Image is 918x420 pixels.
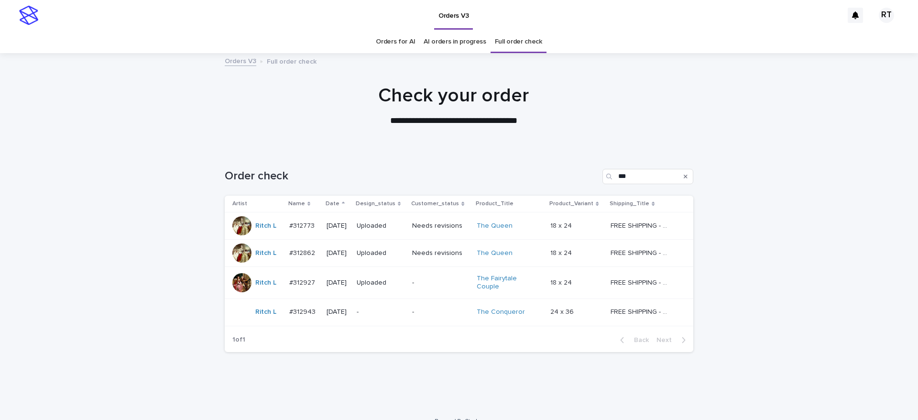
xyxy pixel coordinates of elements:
p: Date [326,199,339,209]
a: Ritch L [255,279,276,287]
p: Product_Variant [549,199,593,209]
p: Product_Title [476,199,514,209]
p: Full order check [267,55,317,66]
tr: Ritch L #312927#312927 [DATE]Uploaded-The Fairytale Couple 18 x 2418 x 24 FREE SHIPPING - preview... [225,267,693,299]
p: - [357,308,404,316]
p: Design_status [356,199,395,209]
p: Needs revisions [412,249,469,257]
button: Next [653,336,693,344]
a: Full order check [495,31,542,53]
p: Uploaded [357,279,404,287]
a: Ritch L [255,249,276,257]
p: FREE SHIPPING - preview in 1-2 business days, after your approval delivery will take 5-10 b.d. [611,277,672,287]
p: [DATE] [327,249,349,257]
p: [DATE] [327,222,349,230]
p: - [412,279,469,287]
a: The Conqueror [477,308,525,316]
a: Orders V3 [225,55,256,66]
p: #312927 [289,277,317,287]
a: The Queen [477,222,513,230]
p: Needs revisions [412,222,469,230]
h1: Order check [225,169,599,183]
p: [DATE] [327,279,349,287]
p: #312862 [289,247,317,257]
h1: Check your order [219,84,688,107]
p: 18 x 24 [550,220,574,230]
p: FREE SHIPPING - preview in 1-2 business days, after your approval delivery will take 5-10 b.d. [611,220,672,230]
tr: Ritch L #312943#312943 [DATE]--The Conqueror 24 x 3624 x 36 FREE SHIPPING - preview in 1-2 busine... [225,298,693,326]
p: 18 x 24 [550,247,574,257]
span: Next [656,337,678,343]
p: Name [288,199,305,209]
p: #312773 [289,220,317,230]
p: [DATE] [327,308,349,316]
p: 18 x 24 [550,277,574,287]
p: 1 of 1 [225,328,253,352]
tr: Ritch L #312773#312773 [DATE]UploadedNeeds revisionsThe Queen 18 x 2418 x 24 FREE SHIPPING - prev... [225,212,693,240]
a: Orders for AI [376,31,415,53]
a: The Fairytale Couple [477,275,536,291]
p: Uploaded [357,249,404,257]
p: Shipping_Title [610,199,649,209]
a: Ritch L [255,222,276,230]
span: Back [628,337,649,343]
img: stacker-logo-s-only.png [19,6,38,25]
p: Uploaded [357,222,404,230]
a: The Queen [477,249,513,257]
a: AI orders in progress [424,31,486,53]
p: Customer_status [411,199,459,209]
p: - [412,308,469,316]
input: Search [602,169,693,184]
a: Ritch L [255,308,276,316]
div: RT [879,8,894,23]
p: 24 x 36 [550,306,576,316]
tr: Ritch L #312862#312862 [DATE]UploadedNeeds revisionsThe Queen 18 x 2418 x 24 FREE SHIPPING - prev... [225,240,693,267]
p: #312943 [289,306,317,316]
p: FREE SHIPPING - preview in 1-2 business days, after your approval delivery will take 5-10 b.d. [611,306,672,316]
p: FREE SHIPPING - preview in 1-2 business days, after your approval delivery will take 5-10 b.d. [611,247,672,257]
button: Back [612,336,653,344]
p: Artist [232,199,247,209]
